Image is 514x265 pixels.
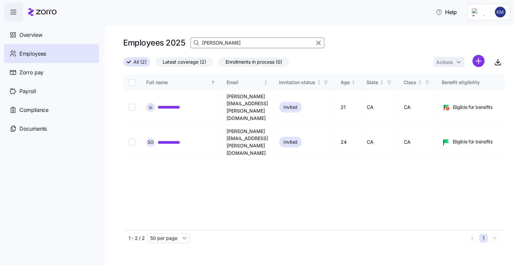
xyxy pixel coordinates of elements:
div: Not sorted [379,80,384,85]
a: Overview [4,25,99,44]
button: Next page [491,234,499,243]
td: CA [361,90,399,125]
td: [PERSON_NAME][EMAIL_ADDRESS][PERSON_NAME][DOMAIN_NAME] [221,125,274,160]
div: Age [341,79,350,86]
a: Employees [4,44,99,63]
span: Enrollments in process (0) [226,58,282,66]
th: ClassNot sorted [399,75,437,90]
div: Invitation status [279,79,315,86]
div: State [367,79,378,86]
th: StateNot sorted [361,75,399,90]
span: Compliance [19,106,49,114]
input: Search Employees [190,38,324,48]
a: Compliance [4,101,99,119]
input: Select record 2 [128,139,135,145]
span: Zorro pay [19,68,44,77]
span: 1 - 2 / 2 [128,235,145,242]
span: All (2) [134,58,147,66]
th: Invitation statusNot sorted [274,75,335,90]
span: Overview [19,31,42,39]
div: Not sorted [317,80,321,85]
button: Help [430,5,462,19]
div: Not sorted [263,80,268,85]
button: Actions [434,57,464,67]
input: Select all records [128,79,135,86]
span: Employees [19,50,46,58]
span: Invited [283,138,297,146]
td: [PERSON_NAME][EMAIL_ADDRESS][PERSON_NAME][DOMAIN_NAME] [221,90,274,125]
div: Full name [146,79,210,86]
td: 21 [335,90,361,125]
span: Invited [283,103,297,111]
button: 1 [479,234,488,243]
a: Documents [4,119,99,138]
span: Documents [19,125,47,133]
span: Payroll [19,87,36,95]
div: Sorted ascending [211,80,216,85]
div: Not sorted [418,80,422,85]
span: Eligible for benefits [453,104,493,111]
div: Not sorted [351,80,356,85]
a: Payroll [4,82,99,101]
input: Select record 1 [128,104,135,111]
span: Help [436,8,457,16]
span: s i [149,105,152,110]
th: EmailNot sorted [221,75,274,90]
td: 24 [335,125,361,160]
th: AgeNot sorted [335,75,361,90]
img: 44b41f1a780d076a4ae4ca23ad64d4f0 [495,7,506,17]
td: CA [399,125,437,160]
img: Employer logo [472,8,485,16]
td: CA [399,90,437,125]
div: Email [227,79,262,86]
div: Class [404,79,417,86]
td: CA [361,125,399,160]
svg: add icon [473,55,485,67]
span: Actions [436,60,453,65]
span: Latest coverage (2) [163,58,206,66]
a: Zorro pay [4,63,99,82]
span: Eligible for benefits [453,138,493,145]
button: Previous page [468,234,477,243]
th: Full nameSorted ascending [141,75,221,90]
h1: Employees 2025 [123,38,185,48]
span: S O [148,140,154,144]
